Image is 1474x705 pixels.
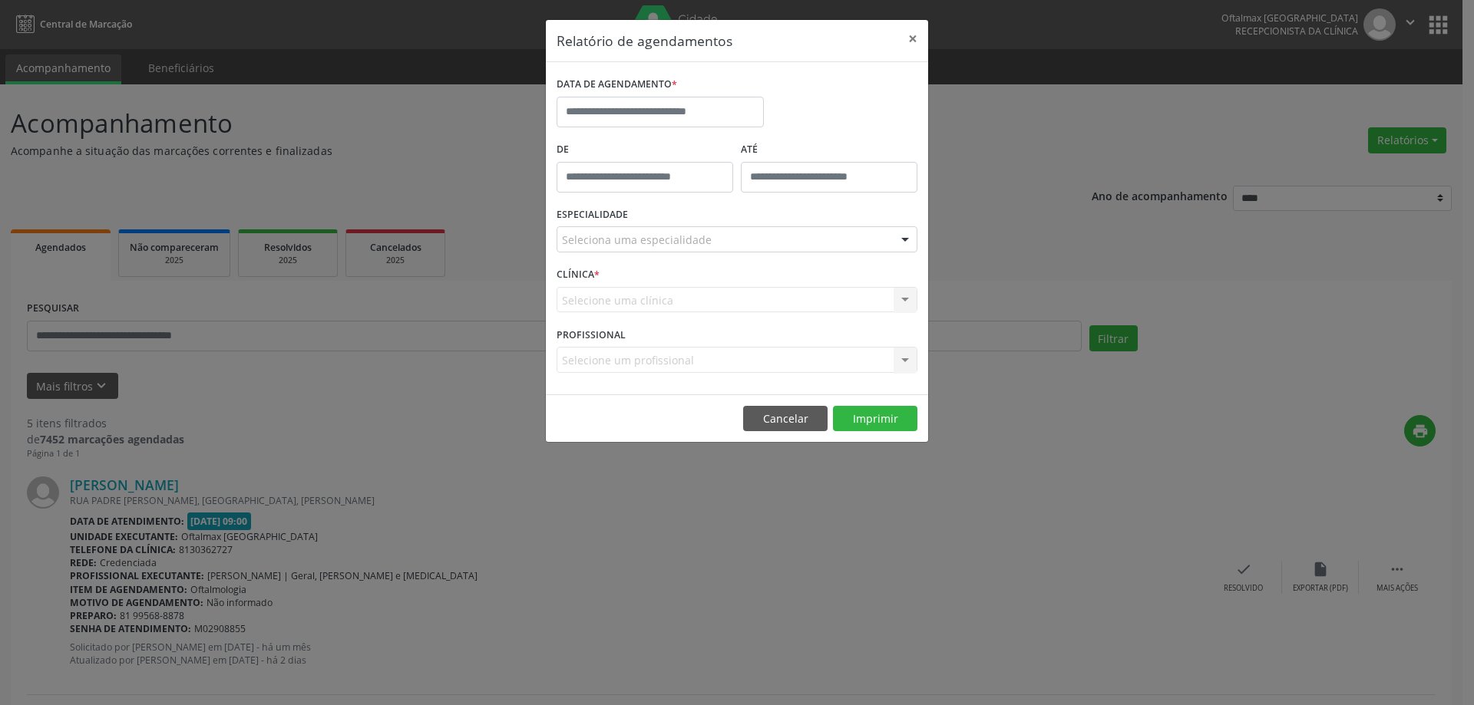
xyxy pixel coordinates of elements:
button: Close [897,20,928,58]
label: CLÍNICA [557,263,600,287]
label: ESPECIALIDADE [557,203,628,227]
button: Cancelar [743,406,828,432]
button: Imprimir [833,406,917,432]
h5: Relatório de agendamentos [557,31,732,51]
span: Seleciona uma especialidade [562,232,712,248]
label: DATA DE AGENDAMENTO [557,73,677,97]
label: ATÉ [741,138,917,162]
label: De [557,138,733,162]
label: PROFISSIONAL [557,323,626,347]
